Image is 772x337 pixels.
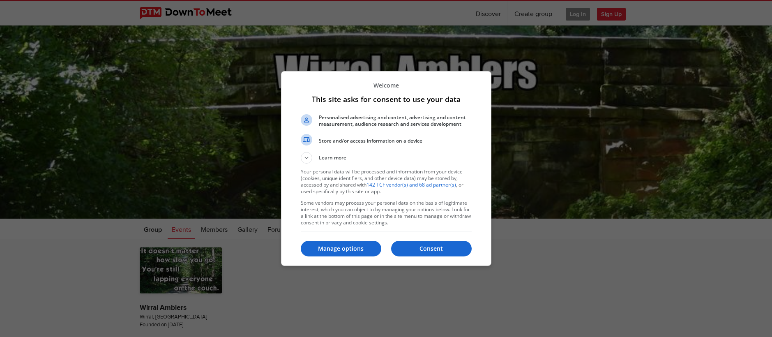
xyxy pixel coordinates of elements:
p: Manage options [301,245,381,253]
span: Personalised advertising and content, advertising and content measurement, audience research and ... [319,114,472,127]
button: Learn more [301,152,472,164]
h1: This site asks for consent to use your data [301,94,472,104]
span: Store and/or access information on a device [319,138,472,144]
p: Welcome [301,81,472,89]
a: 142 TCF vendor(s) and 68 ad partner(s) [366,181,456,188]
p: Your personal data will be processed and information from your device (cookies, unique identifier... [301,168,472,195]
button: Manage options [301,241,381,256]
span: Learn more [319,154,346,164]
p: Some vendors may process your personal data on the basis of legitimate interest, which you can ob... [301,200,472,226]
p: Consent [391,245,472,253]
button: Consent [391,241,472,256]
div: This site asks for consent to use your data [281,71,491,266]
